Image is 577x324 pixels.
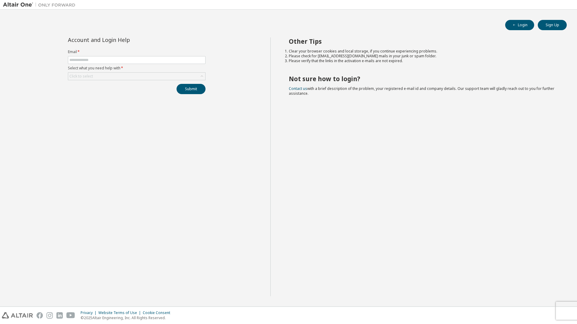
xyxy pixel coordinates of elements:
h2: Other Tips [289,37,556,45]
button: Login [505,20,534,30]
div: Click to select [69,74,93,79]
div: Cookie Consent [143,310,174,315]
img: altair_logo.svg [2,312,33,319]
button: Sign Up [538,20,567,30]
img: instagram.svg [46,312,53,319]
div: Website Terms of Use [98,310,143,315]
img: linkedin.svg [56,312,63,319]
a: Contact us [289,86,307,91]
img: Altair One [3,2,78,8]
li: Clear your browser cookies and local storage, if you continue experiencing problems. [289,49,556,54]
li: Please check for [EMAIL_ADDRESS][DOMAIN_NAME] mails in your junk or spam folder. [289,54,556,59]
span: with a brief description of the problem, your registered e-mail id and company details. Our suppo... [289,86,554,96]
img: facebook.svg [37,312,43,319]
h2: Not sure how to login? [289,75,556,83]
li: Please verify that the links in the activation e-mails are not expired. [289,59,556,63]
div: Privacy [81,310,98,315]
label: Select what you need help with [68,66,206,71]
label: Email [68,49,206,54]
div: Click to select [68,73,205,80]
div: Account and Login Help [68,37,178,42]
p: © 2025 Altair Engineering, Inc. All Rights Reserved. [81,315,174,320]
button: Submit [177,84,206,94]
img: youtube.svg [66,312,75,319]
